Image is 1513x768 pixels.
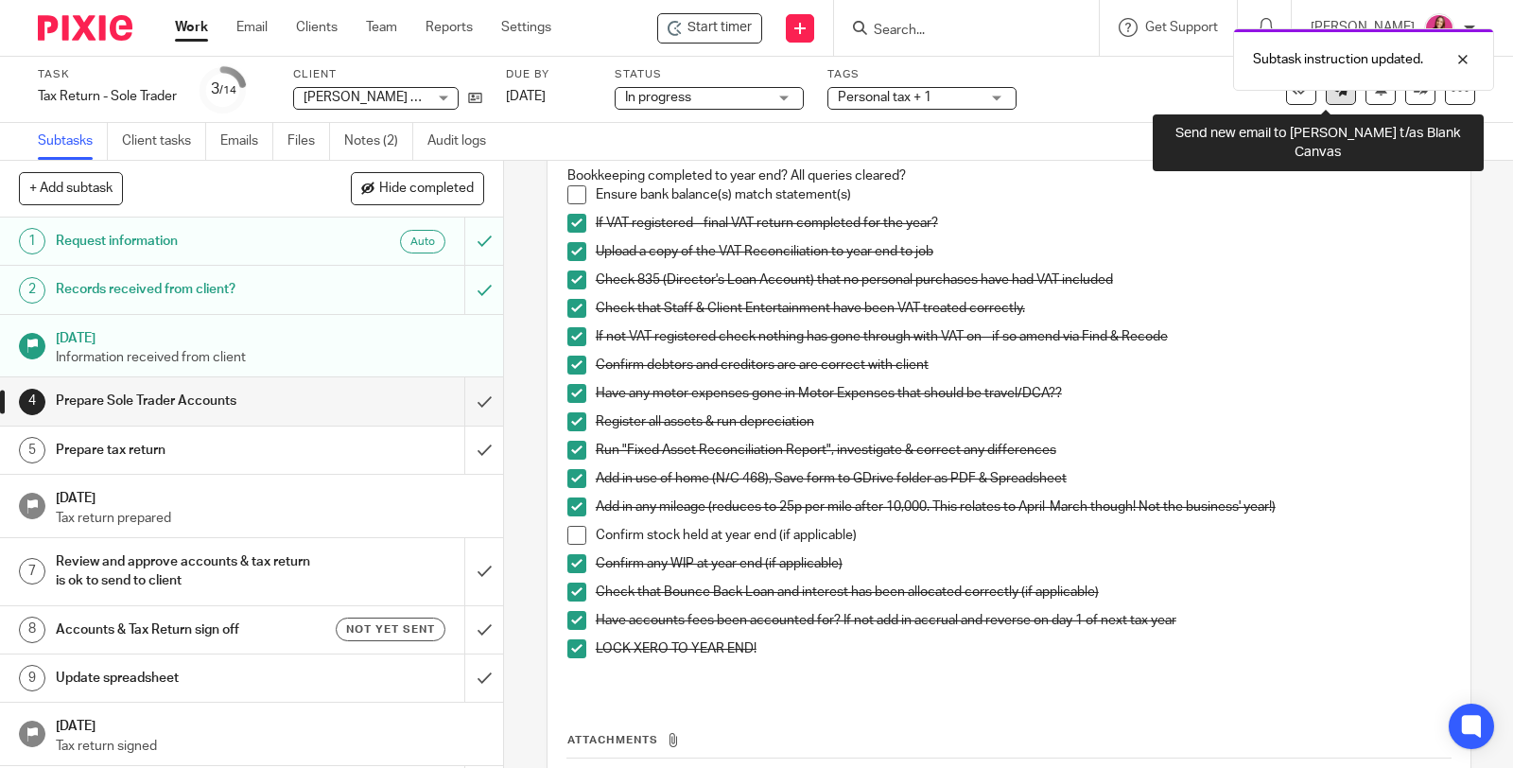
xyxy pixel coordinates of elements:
[56,227,316,255] h1: Request information
[596,497,1451,516] p: Add in any mileage (reduces to 25p per mile after 10,000. This relates to April-March though! Not...
[596,611,1451,630] p: Have accounts fees been accounted for? If not add in accrual and reverse on day 1 of next tax year
[351,172,484,204] button: Hide completed
[567,735,658,745] span: Attachments
[56,737,485,756] p: Tax return signed
[596,412,1451,431] p: Register all assets & run depreciation
[596,384,1451,403] p: Have any motor expenses gone in Motor Expenses that should be travel/DCA??
[220,123,273,160] a: Emails
[596,639,1451,658] p: LOCK XERO TO YEAR END!
[38,87,177,106] div: Tax Return - Sole Trader
[56,387,316,415] h1: Prepare Sole Trader Accounts
[56,712,485,736] h1: [DATE]
[506,67,591,82] label: Due by
[219,85,236,96] small: /14
[56,436,316,464] h1: Prepare tax return
[596,242,1451,261] p: Upload a copy of the VAT Reconciliation to year end to job
[1424,13,1454,44] img: 21.png
[56,275,316,304] h1: Records received from client?
[657,13,762,44] div: Jade Cox t/as Blank Canvas - Tax Return - Sole Trader
[38,15,132,41] img: Pixie
[56,484,485,508] h1: [DATE]
[344,123,413,160] a: Notes (2)
[625,91,691,104] span: In progress
[19,558,45,585] div: 7
[19,665,45,691] div: 9
[122,123,206,160] a: Client tasks
[596,356,1451,375] p: Confirm debtors and creditors are are correct with client
[426,18,473,37] a: Reports
[56,616,316,644] h1: Accounts & Tax Return sign off
[38,67,177,82] label: Task
[19,617,45,643] div: 8
[501,18,551,37] a: Settings
[296,18,338,37] a: Clients
[366,18,397,37] a: Team
[175,18,208,37] a: Work
[304,91,514,104] span: [PERSON_NAME] t/as Blank Canvas
[596,554,1451,573] p: Confirm any WIP at year end (if applicable)
[596,214,1451,233] p: If VAT registered - final VAT return completed for the year?
[596,185,1451,204] p: Ensure bank balance(s) match statement(s)
[19,437,45,463] div: 5
[293,67,482,82] label: Client
[56,509,485,528] p: Tax return prepared
[19,277,45,304] div: 2
[596,271,1451,289] p: Check 835 (Director's Loan Account) that no personal purchases have had VAT included
[687,18,752,38] span: Start timer
[346,621,435,637] span: Not yet sent
[38,123,108,160] a: Subtasks
[400,230,445,253] div: Auto
[506,90,546,103] span: [DATE]
[427,123,500,160] a: Audit logs
[19,172,123,204] button: + Add subtask
[596,299,1451,318] p: Check that Staff & Client Entertainment have been VAT treated correctly.
[1253,50,1423,69] p: Subtask instruction updated.
[567,166,1451,185] p: Bookkeeping completed to year end? All queries cleared?
[838,91,931,104] span: Personal tax + 1
[287,123,330,160] a: Files
[56,664,316,692] h1: Update spreadsheet
[596,526,1451,545] p: Confirm stock held at year end (if applicable)
[19,389,45,415] div: 4
[379,182,474,197] span: Hide completed
[615,67,804,82] label: Status
[56,548,316,596] h1: Review and approve accounts & tax return is ok to send to client
[236,18,268,37] a: Email
[596,441,1451,460] p: Run "Fixed Asset Reconciliation Report", investigate & correct any differences
[596,583,1451,602] p: Check that Bounce Back Loan and interest has been allocated correctly (if applicable)
[211,79,236,100] div: 3
[56,348,485,367] p: Information received from client
[56,324,485,348] h1: [DATE]
[596,327,1451,346] p: If not VAT registered check nothing has gone through with VAT on - if so amend via Find & Recode
[19,228,45,254] div: 1
[596,469,1451,488] p: Add in use of home (N/C 468), Save form to GDrive folder as PDF & Spreadsheet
